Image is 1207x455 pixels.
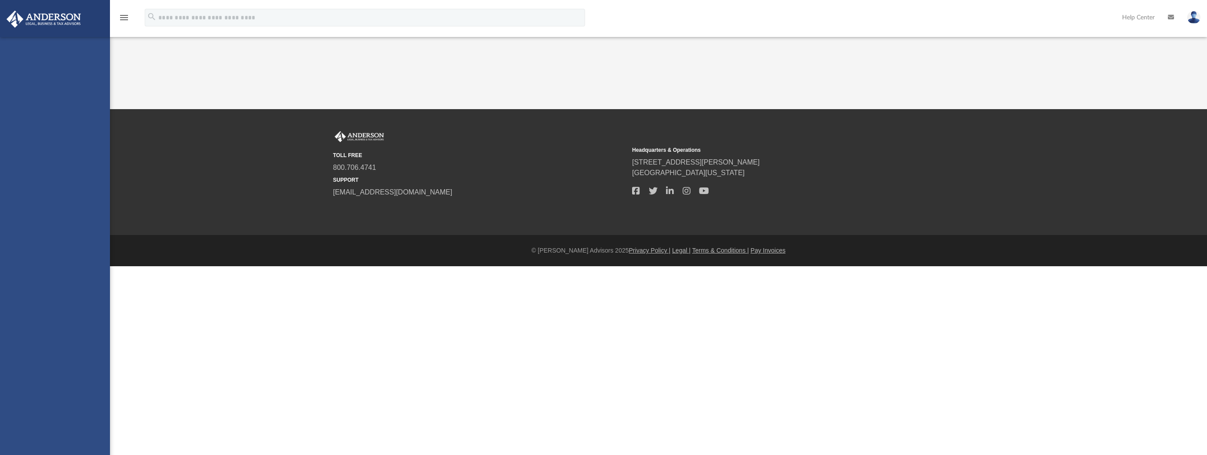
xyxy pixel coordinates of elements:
i: menu [119,12,129,23]
img: User Pic [1187,11,1200,24]
a: menu [119,17,129,23]
a: [STREET_ADDRESS][PERSON_NAME] [632,158,760,166]
img: Anderson Advisors Platinum Portal [4,11,84,28]
a: [GEOGRAPHIC_DATA][US_STATE] [632,169,745,176]
small: Headquarters & Operations [632,146,925,154]
a: [EMAIL_ADDRESS][DOMAIN_NAME] [333,188,452,196]
div: © [PERSON_NAME] Advisors 2025 [110,246,1207,255]
img: Anderson Advisors Platinum Portal [333,131,386,143]
a: Legal | [672,247,691,254]
small: SUPPORT [333,176,626,184]
i: search [147,12,157,22]
a: Privacy Policy | [629,247,671,254]
a: Terms & Conditions | [692,247,749,254]
a: 800.706.4741 [333,164,376,171]
small: TOLL FREE [333,151,626,159]
a: Pay Invoices [750,247,785,254]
